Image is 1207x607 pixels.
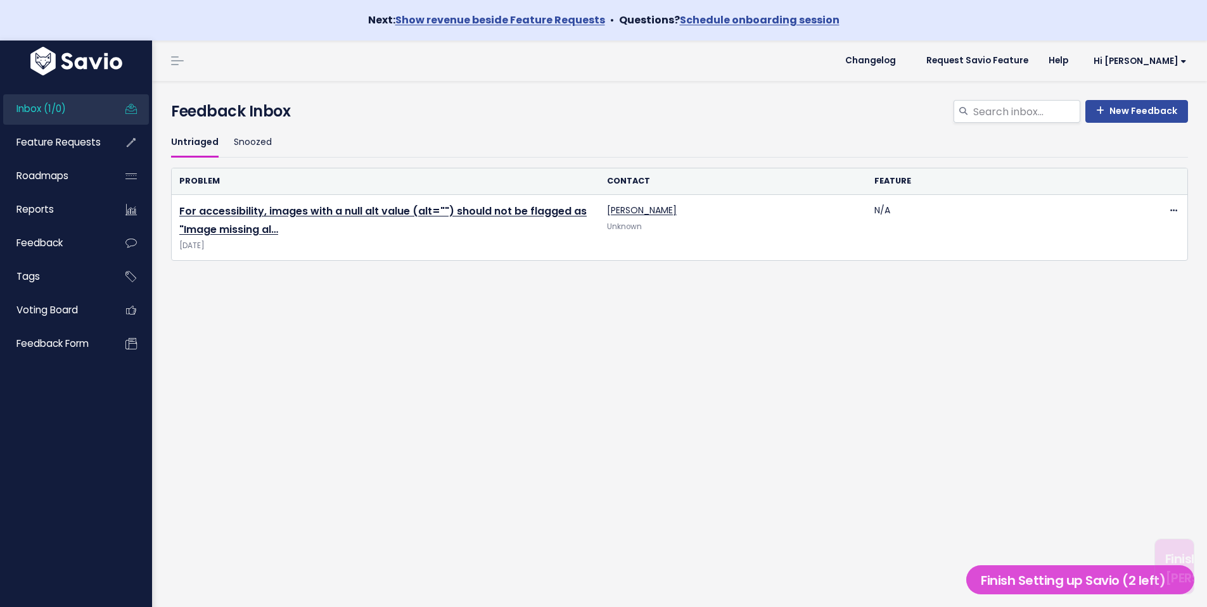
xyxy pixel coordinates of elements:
[16,337,89,350] span: Feedback form
[680,13,840,27] a: Schedule onboarding session
[234,128,272,158] a: Snoozed
[171,100,1188,123] h4: Feedback Inbox
[27,47,125,75] img: logo-white.9d6f32f41409.svg
[368,13,605,27] strong: Next:
[972,100,1080,123] input: Search inbox...
[3,296,105,325] a: Voting Board
[867,168,1134,194] th: Feature
[619,13,840,27] strong: Questions?
[3,161,105,191] a: Roadmaps
[16,236,63,249] span: Feedback
[16,303,78,316] span: Voting Board
[16,270,40,283] span: Tags
[607,204,677,216] a: [PERSON_NAME]
[3,262,105,291] a: Tags
[171,128,219,158] a: Untriaged
[607,222,642,232] span: Unknown
[610,13,614,27] span: •
[972,571,1175,589] h5: Finish Setting up Savio (2 left)
[3,329,105,358] a: Feedback form
[179,204,587,237] a: For accessibility, images with a null alt value (alt="") should not be flagged as "Image missing al…
[1038,51,1078,70] a: Help
[16,102,66,115] span: Inbox (1/0)
[1094,56,1187,66] span: Hi [PERSON_NAME]
[3,195,105,224] a: Reports
[172,168,599,194] th: Problem
[916,51,1038,70] a: Request Savio Feature
[599,168,867,194] th: Contact
[867,195,1134,261] td: N/A
[1085,100,1188,123] a: New Feedback
[845,56,896,65] span: Changelog
[3,228,105,258] a: Feedback
[16,135,101,149] span: Feature Requests
[1078,51,1197,71] a: Hi [PERSON_NAME]
[3,94,105,123] a: Inbox (1/0)
[16,169,68,182] span: Roadmaps
[16,203,54,216] span: Reports
[179,239,592,253] span: [DATE]
[171,128,1188,158] ul: Filter feature requests
[395,13,605,27] a: Show revenue beside Feature Requests
[3,128,105,157] a: Feature Requests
